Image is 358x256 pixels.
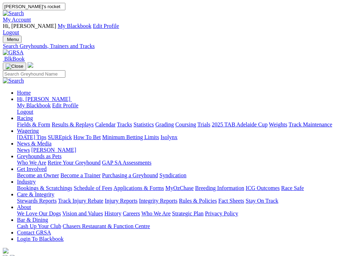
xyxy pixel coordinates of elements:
a: BlkBook [3,56,25,62]
a: Login To Blackbook [17,236,64,242]
a: Fields & Form [17,121,50,127]
img: Close [6,64,23,69]
a: Edit Profile [52,102,78,108]
a: Race Safe [281,185,304,191]
button: Toggle navigation [3,36,22,43]
a: Bookings & Scratchings [17,185,72,191]
a: Rules & Policies [179,198,217,204]
a: Who We Are [17,160,46,166]
a: Injury Reports [105,198,137,204]
img: logo-grsa-white.png [28,62,33,68]
a: Privacy Policy [205,210,238,216]
a: Fact Sheets [218,198,244,204]
a: Applications & Forms [113,185,164,191]
a: Minimum Betting Limits [102,134,159,140]
span: Hi, [PERSON_NAME] [3,23,56,29]
a: [DATE] Tips [17,134,46,140]
a: Care & Integrity [17,191,54,197]
a: Wagering [17,128,39,134]
img: Search [3,78,24,84]
a: Bar & Dining [17,217,48,223]
a: Edit Profile [93,23,119,29]
input: Search [3,70,65,78]
img: Search [3,10,24,17]
div: Bar & Dining [17,223,355,230]
a: We Love Our Dogs [17,210,61,216]
a: MyOzChase [165,185,194,191]
a: Vision and Values [62,210,103,216]
a: Weights [269,121,287,127]
a: Cash Up Your Club [17,223,61,229]
a: Racing [17,115,33,121]
a: Calendar [95,121,116,127]
div: News & Media [17,147,355,153]
a: Strategic Plan [172,210,204,216]
span: Menu [7,37,19,42]
a: My Blackbook [17,102,51,108]
img: logo-grsa-white.png [3,248,8,254]
a: Industry [17,179,36,185]
span: Hi, [PERSON_NAME] [17,96,70,102]
span: BlkBook [4,56,25,62]
a: Logout [3,29,19,35]
a: Home [17,90,31,96]
a: Breeding Information [195,185,244,191]
a: Syndication [159,172,186,178]
div: Care & Integrity [17,198,355,204]
a: Contact GRSA [17,230,51,236]
div: Greyhounds as Pets [17,160,355,166]
a: ICG Outcomes [246,185,280,191]
a: Schedule of Fees [74,185,112,191]
a: Track Injury Rebate [58,198,103,204]
input: Search [3,3,65,10]
a: History [104,210,121,216]
a: Statistics [134,121,154,127]
a: Become a Trainer [60,172,101,178]
a: Track Maintenance [289,121,332,127]
a: Trials [197,121,210,127]
a: SUREpick [48,134,72,140]
a: Careers [123,210,140,216]
a: My Account [3,17,31,23]
img: GRSA [3,49,24,56]
a: [PERSON_NAME] [31,147,76,153]
a: Grading [155,121,174,127]
div: Hi, [PERSON_NAME] [17,102,355,115]
div: Wagering [17,134,355,141]
a: Integrity Reports [139,198,177,204]
a: GAP SA Assessments [102,160,152,166]
a: Stay On Track [246,198,278,204]
a: News [17,147,30,153]
a: Greyhounds as Pets [17,153,61,159]
a: My Blackbook [58,23,92,29]
a: Isolynx [160,134,177,140]
a: Stewards Reports [17,198,57,204]
a: 2025 TAB Adelaide Cup [212,121,268,127]
a: Hi, [PERSON_NAME] [17,96,72,102]
a: News & Media [17,141,52,147]
a: Logout [17,109,33,115]
a: Who We Are [141,210,171,216]
a: Purchasing a Greyhound [102,172,158,178]
a: Chasers Restaurant & Function Centre [63,223,150,229]
button: Toggle navigation [3,62,26,70]
div: About [17,210,355,217]
a: Retire Your Greyhound [48,160,101,166]
a: Coursing [175,121,196,127]
a: Results & Replays [52,121,94,127]
a: Become an Owner [17,172,59,178]
div: My Account [3,23,355,36]
div: Racing [17,121,355,128]
a: Get Involved [17,166,47,172]
div: Industry [17,185,355,191]
a: How To Bet [74,134,101,140]
div: Get Involved [17,172,355,179]
a: About [17,204,31,210]
a: Search Greyhounds, Trainers and Tracks [3,43,355,49]
a: Tracks [117,121,132,127]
